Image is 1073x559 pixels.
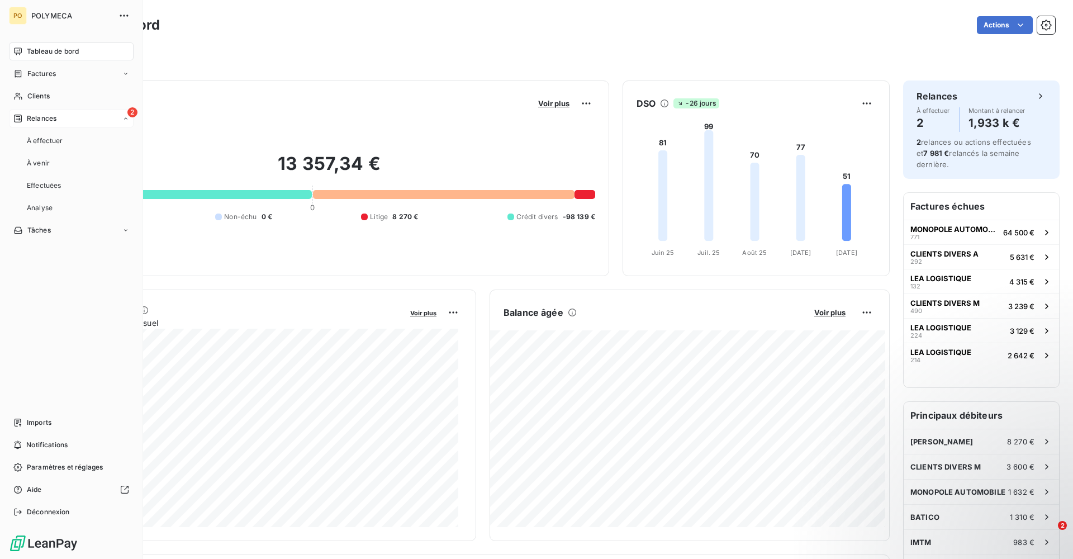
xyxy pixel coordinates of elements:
span: Crédit divers [516,212,558,222]
span: Chiffre d'affaires mensuel [63,317,402,329]
span: 2 [917,138,921,146]
span: Effectuées [27,181,61,191]
button: LEA LOGISTIQUE1324 315 € [904,269,1059,293]
span: 4 315 € [1009,277,1034,286]
span: Montant à relancer [968,107,1025,114]
button: CLIENTS DIVERS A2925 631 € [904,244,1059,269]
span: 292 [910,258,922,265]
tspan: [DATE] [790,249,811,257]
button: LEA LOGISTIQUE2243 129 € [904,318,1059,343]
iframe: Intercom live chat [1035,521,1062,548]
span: Aide [27,485,42,495]
button: CLIENTS DIVERS M4903 239 € [904,293,1059,318]
span: 224 [910,332,922,339]
span: 3 239 € [1008,302,1034,311]
span: IMTM [910,538,932,547]
span: Relances [27,113,56,124]
span: 2 [127,107,137,117]
span: 2 642 € [1008,351,1034,360]
tspan: [DATE] [836,249,857,257]
button: Voir plus [535,98,573,108]
span: Voir plus [538,99,569,108]
span: Analyse [27,203,53,213]
a: Aide [9,481,134,499]
span: 132 [910,283,920,290]
span: 0 € [262,212,272,222]
span: LEA LOGISTIQUE [910,323,971,332]
span: Factures [27,69,56,79]
span: Notifications [26,440,68,450]
span: 64 500 € [1003,228,1034,237]
span: 983 € [1013,538,1034,547]
h4: 2 [917,114,950,132]
h4: 1,933 k € [968,114,1025,132]
span: 8 270 € [1007,437,1034,446]
span: POLYMECA [31,11,112,20]
span: MONOPOLE AUTOMOBILE [910,225,999,234]
span: Litige [370,212,388,222]
span: Paramètres et réglages [27,462,103,472]
span: Déconnexion [27,507,70,517]
span: Tableau de bord [27,46,79,56]
span: Voir plus [814,308,846,317]
span: -26 jours [673,98,719,108]
span: Imports [27,418,51,428]
iframe: Intercom notifications message [849,451,1073,529]
span: [PERSON_NAME] [910,437,973,446]
tspan: Juin 25 [652,249,675,257]
span: 7 981 € [923,149,949,158]
span: LEA LOGISTIQUE [910,348,971,357]
tspan: Juil. 25 [697,249,720,257]
button: Voir plus [811,307,849,318]
button: LEA LOGISTIQUE2142 642 € [904,343,1059,367]
button: Voir plus [407,307,440,318]
span: 214 [910,357,920,363]
span: À effectuer [27,136,63,146]
span: 2 [1058,521,1067,530]
img: Logo LeanPay [9,534,78,552]
span: Non-échu [224,212,257,222]
span: 771 [910,234,919,240]
h6: Relances [917,89,957,103]
span: 0 [310,203,315,212]
span: 8 270 € [392,212,418,222]
span: Clients [27,91,50,101]
button: Actions [977,16,1033,34]
span: LEA LOGISTIQUE [910,274,971,283]
span: À venir [27,158,50,168]
h2: 13 357,34 € [63,153,595,186]
h6: Principaux débiteurs [904,402,1059,429]
span: -98 139 € [563,212,595,222]
span: CLIENTS DIVERS A [910,249,979,258]
span: Voir plus [410,309,436,317]
span: 490 [910,307,922,314]
span: CLIENTS DIVERS M [910,299,980,307]
h6: DSO [637,97,656,110]
h6: Balance âgée [504,306,563,319]
span: 3 129 € [1010,326,1034,335]
span: À effectuer [917,107,950,114]
span: relances ou actions effectuées et relancés la semaine dernière. [917,138,1031,169]
span: 5 631 € [1010,253,1034,262]
button: MONOPOLE AUTOMOBILE77164 500 € [904,220,1059,244]
span: Tâches [27,225,51,235]
div: PO [9,7,27,25]
tspan: Août 25 [742,249,767,257]
h6: Factures échues [904,193,1059,220]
